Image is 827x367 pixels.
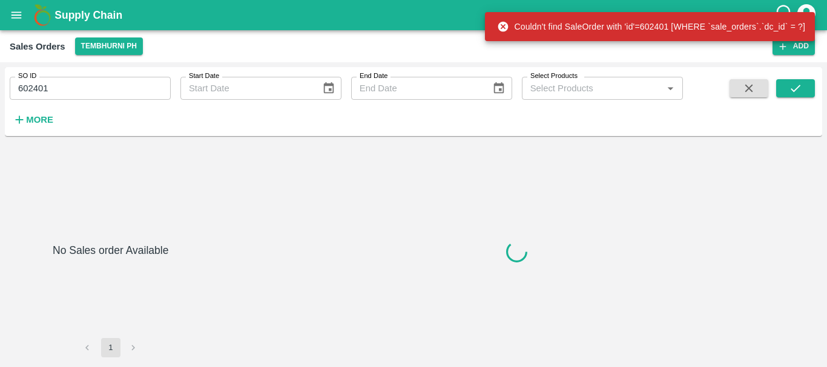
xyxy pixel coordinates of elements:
[10,39,65,54] div: Sales Orders
[10,77,171,100] input: Enter SO ID
[101,338,120,357] button: page 1
[317,77,340,100] button: Choose date
[773,37,815,55] button: Add
[662,80,678,96] button: Open
[487,77,510,100] button: Choose date
[76,338,145,357] nav: pagination navigation
[526,80,659,96] input: Select Products
[530,71,578,81] label: Select Products
[180,77,312,100] input: Start Date
[54,7,774,24] a: Supply Chain
[774,4,796,26] div: customer-support
[53,242,168,338] h6: No Sales order Available
[497,16,805,37] div: Couldn't find SaleOrder with 'id'=602401 [WHERE `sale_orders`.`dc_id` = ?]
[18,71,36,81] label: SO ID
[796,2,817,28] div: account of current user
[30,3,54,27] img: logo
[54,9,122,21] b: Supply Chain
[75,37,143,55] button: Select DC
[10,109,56,130] button: More
[2,1,30,29] button: open drawer
[360,71,387,81] label: End Date
[26,115,53,125] strong: More
[189,71,219,81] label: Start Date
[351,77,483,100] input: End Date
